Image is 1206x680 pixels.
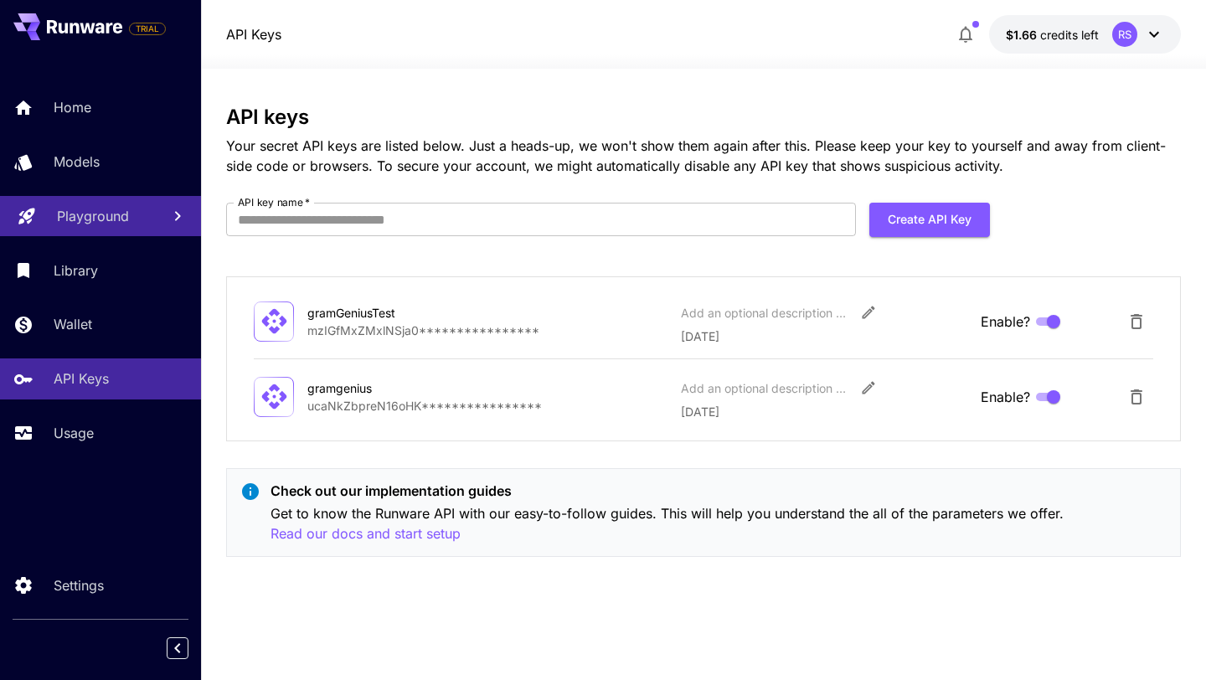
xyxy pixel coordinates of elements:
span: $1.66 [1006,28,1040,42]
p: API Keys [54,368,109,389]
span: Enable? [981,312,1030,332]
span: Enable? [981,387,1030,407]
p: Models [54,152,100,172]
p: [DATE] [681,403,967,420]
div: RS [1112,22,1137,47]
p: Settings [54,575,104,595]
button: Create API Key [869,203,990,237]
div: Add an optional description or comment [681,379,848,397]
button: Edit [853,297,884,327]
p: Check out our implementation guides [271,481,1167,501]
span: TRIAL [130,23,165,35]
button: Delete API Key [1120,380,1153,414]
p: Playground [57,206,129,226]
div: Collapse sidebar [179,633,201,663]
p: Home [54,97,91,117]
button: Collapse sidebar [167,637,188,659]
a: API Keys [226,24,281,44]
p: Your secret API keys are listed below. Just a heads-up, we won't show them again after this. Plea... [226,136,1181,176]
p: Wallet [54,314,92,334]
p: Usage [54,423,94,443]
h3: API keys [226,106,1181,129]
div: gramGeniusTest [307,304,475,322]
p: [DATE] [681,327,967,345]
p: Library [54,260,98,281]
button: Read our docs and start setup [271,523,461,544]
div: Add an optional description or comment [681,304,848,322]
span: Add your payment card to enable full platform functionality. [129,18,166,39]
button: Edit [853,373,884,403]
p: Get to know the Runware API with our easy-to-follow guides. This will help you understand the all... [271,503,1167,544]
div: $1.6595 [1006,26,1099,44]
nav: breadcrumb [226,24,281,44]
span: credits left [1040,28,1099,42]
div: gramgenius [307,379,475,397]
button: $1.6595RS [989,15,1181,54]
button: Delete API Key [1120,305,1153,338]
label: API key name [238,195,310,209]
